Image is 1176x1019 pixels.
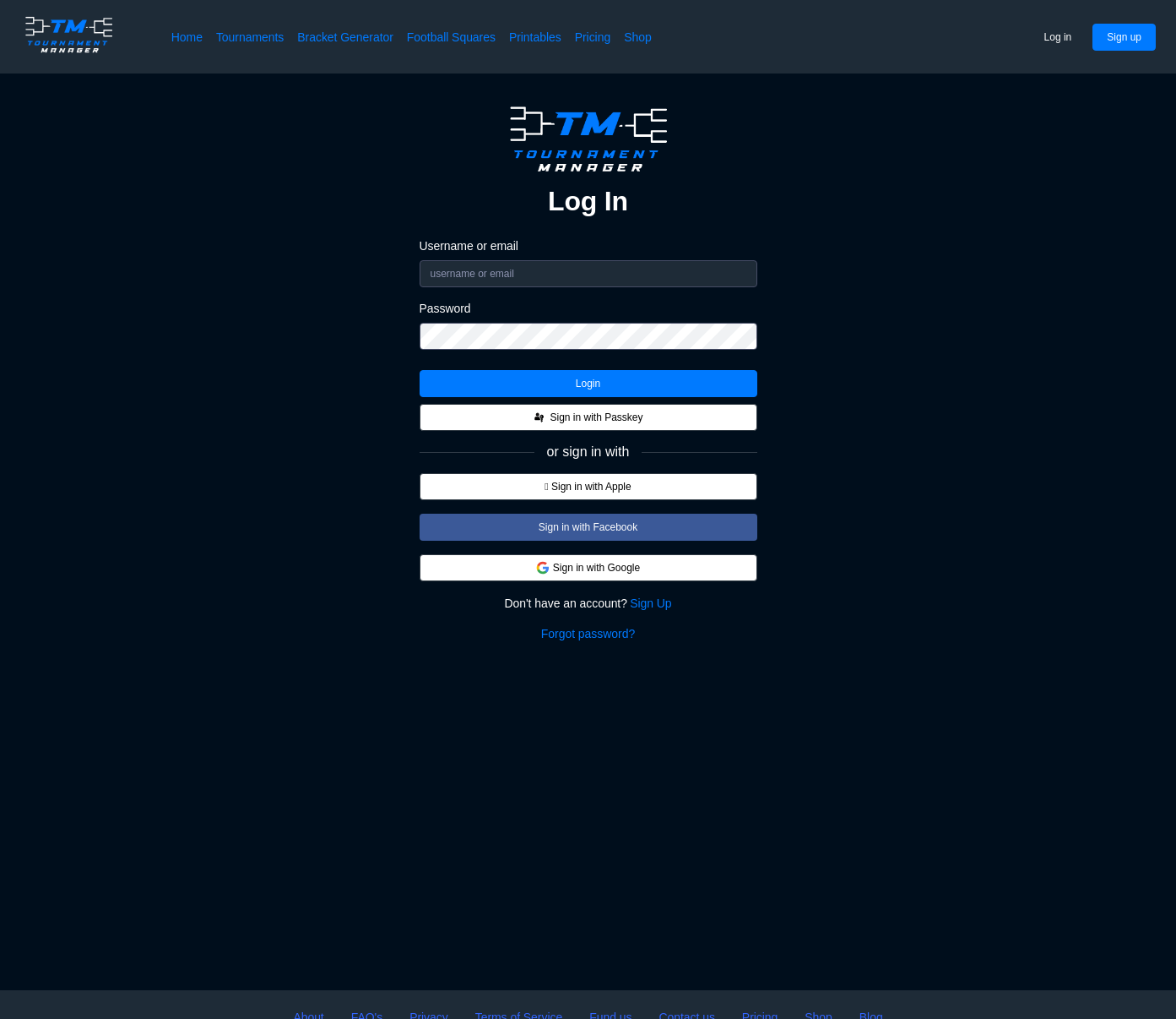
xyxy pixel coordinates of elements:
a: Forgot password? [541,625,635,642]
button: Log in [1030,24,1087,51]
img: FIDO_Passkey_mark_A_black.dc59a8f8c48711c442e90af6bb0a51e0.svg [533,411,546,424]
span: Don't have an account? [504,595,627,612]
button: Sign up [1092,24,1156,51]
input: username or email [420,260,757,287]
a: Printables [509,29,561,46]
img: logo.ffa97a18e3bf2c7d.png [20,14,117,56]
button:  Sign in with Apple [420,473,757,500]
a: Home [171,29,203,46]
img: google.d7f092af888a54de79ed9c9303d689d7.svg [536,561,550,575]
a: Pricing [575,29,610,46]
label: Username or email [420,238,757,253]
button: Sign in with Facebook [420,514,757,541]
a: Sign Up [630,595,671,612]
a: Bracket Generator [297,29,393,46]
button: Sign in with Google [420,554,757,581]
span: or sign in with [547,444,630,460]
a: Football Squares [407,29,496,46]
label: Password [420,301,757,316]
h2: Log In [548,184,628,218]
img: logo.ffa97a18e3bf2c7d.png [501,101,676,177]
a: Shop [624,29,652,46]
button: Login [420,370,757,397]
a: Tournaments [216,29,284,46]
button: Sign in with Passkey [420,404,757,431]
